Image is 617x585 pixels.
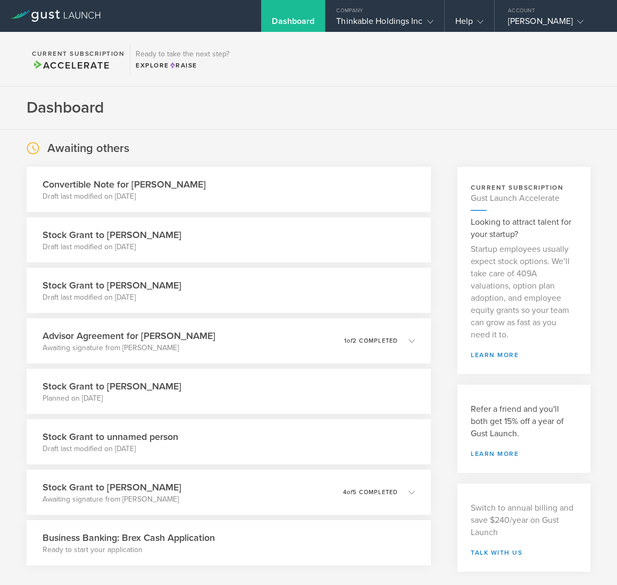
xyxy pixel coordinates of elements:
[43,444,178,454] p: Draft last modified on [DATE]
[43,329,215,343] h3: Advisor Agreement for [PERSON_NAME]
[43,545,215,555] p: Ready to start your application
[336,16,433,32] div: Thinkable Holdings Inc
[32,50,124,57] h2: Current Subscription
[471,352,577,358] a: learn more
[32,60,110,71] span: Accelerate
[43,494,181,505] p: Awaiting signature from [PERSON_NAME]
[43,343,215,353] p: Awaiting signature from [PERSON_NAME]
[43,379,181,393] h3: Stock Grant to [PERSON_NAME]
[136,61,229,70] div: Explore
[43,191,206,202] p: Draft last modified on [DATE]
[343,489,398,495] p: 4 5 completed
[508,16,598,32] div: [PERSON_NAME]
[43,242,181,252] p: Draft last modified on [DATE]
[347,337,353,344] em: of
[344,338,398,344] p: 1 2 completed
[471,451,577,457] a: Learn more
[136,50,229,58] h3: Ready to take the next step?
[43,480,181,494] h3: Stock Grant to [PERSON_NAME]
[43,177,206,191] h3: Convertible Note for [PERSON_NAME]
[43,292,181,303] p: Draft last modified on [DATE]
[130,43,235,75] div: Ready to take the next step?ExploreRaise
[43,393,181,404] p: Planned on [DATE]
[471,549,577,556] a: Talk with us
[43,278,181,292] h3: Stock Grant to [PERSON_NAME]
[471,216,577,241] h3: Looking to attract talent for your startup?
[47,141,129,156] h2: Awaiting others
[169,62,197,69] span: Raise
[471,403,577,440] h3: Refer a friend and you'll both get 15% off a year of Gust Launch.
[43,228,181,242] h3: Stock Grant to [PERSON_NAME]
[43,430,178,444] h3: Stock Grant to unnamed person
[43,531,215,545] h3: Business Banking: Brex Cash Application
[471,502,577,539] p: Switch to annual billing and save $240/year on Gust Launch
[347,489,353,496] em: of
[455,16,483,32] div: Help
[471,183,577,192] h3: current subscription
[272,16,314,32] div: Dashboard
[471,192,577,205] h4: Gust Launch Accelerate
[471,243,577,341] p: Startup employees usually expect stock options. We’ll take care of 409A valuations, option plan a...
